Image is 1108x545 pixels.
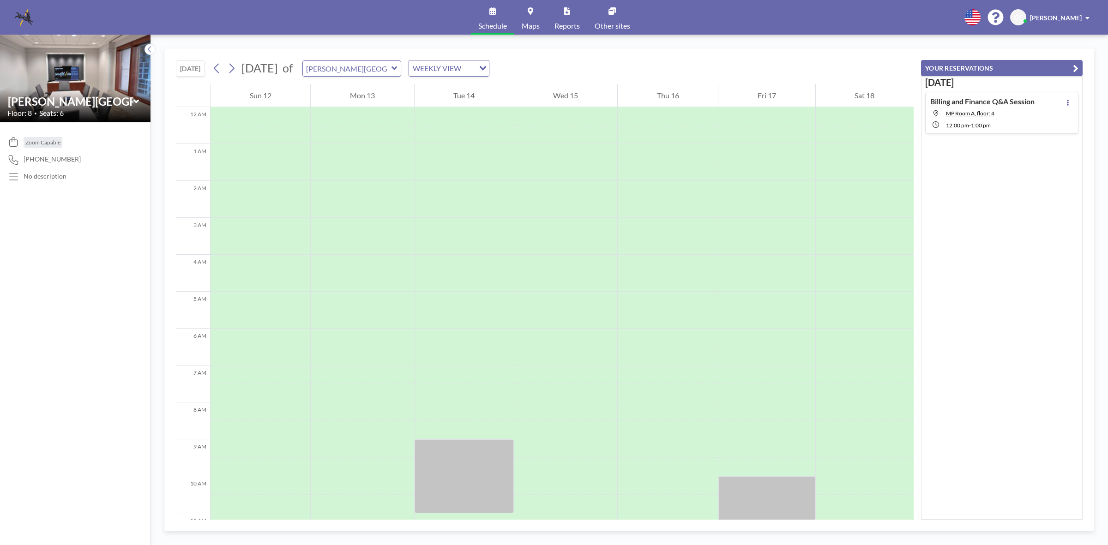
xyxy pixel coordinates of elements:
[176,329,210,365] div: 6 AM
[176,107,210,144] div: 12 AM
[176,365,210,402] div: 7 AM
[176,255,210,292] div: 4 AM
[211,84,310,107] div: Sun 12
[176,60,205,77] button: [DATE]
[1014,13,1023,22] span: CC
[946,122,969,129] span: 12:00 PM
[925,77,1078,88] h3: [DATE]
[176,218,210,255] div: 3 AM
[176,402,210,439] div: 8 AM
[415,84,514,107] div: Tue 14
[24,155,81,163] span: [PHONE_NUMBER]
[1030,14,1082,22] span: [PERSON_NAME]
[176,439,210,476] div: 9 AM
[409,60,489,76] div: Search for option
[311,84,414,107] div: Mon 13
[930,97,1035,106] h4: Billing and Finance Q&A Session
[522,22,540,30] span: Maps
[971,122,991,129] span: 1:00 PM
[7,108,32,118] span: Floor: 8
[303,61,391,76] input: Ansley Room
[464,62,474,74] input: Search for option
[176,181,210,218] div: 2 AM
[921,60,1083,76] button: YOUR RESERVATIONS
[283,61,293,75] span: of
[39,108,64,118] span: Seats: 6
[25,139,60,146] span: Zoom Capable
[24,172,66,180] div: No description
[554,22,580,30] span: Reports
[618,84,718,107] div: Thu 16
[478,22,507,30] span: Schedule
[946,110,994,117] span: MP Room A, floor: 4
[718,84,815,107] div: Fri 17
[15,8,33,27] img: organization-logo
[816,84,914,107] div: Sat 18
[595,22,630,30] span: Other sites
[176,476,210,513] div: 10 AM
[176,292,210,329] div: 5 AM
[411,62,463,74] span: WEEKLY VIEW
[34,110,37,116] span: •
[514,84,617,107] div: Wed 15
[969,122,971,129] span: -
[241,61,278,75] span: [DATE]
[176,144,210,181] div: 1 AM
[8,95,133,108] input: Ansley Room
